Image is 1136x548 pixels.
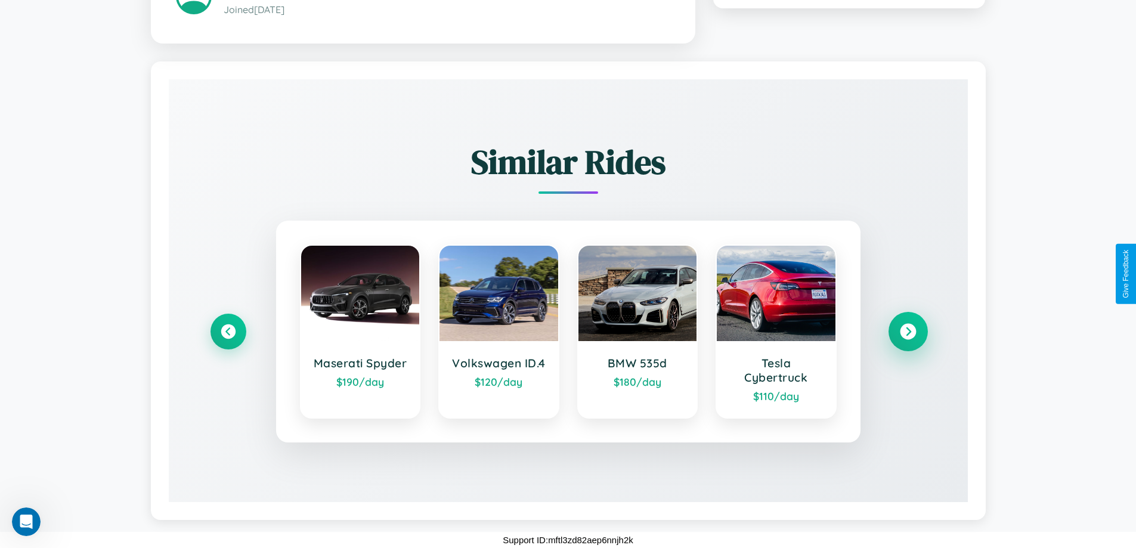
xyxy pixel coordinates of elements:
p: Support ID: mftl3zd82aep6nnjh2k [503,532,633,548]
h3: Maserati Spyder [313,356,408,370]
h3: Tesla Cybertruck [729,356,824,385]
h3: BMW 535d [590,356,685,370]
a: Maserati Spyder$190/day [300,244,421,419]
div: $ 120 /day [451,375,546,388]
div: $ 110 /day [729,389,824,403]
a: Tesla Cybertruck$110/day [716,244,837,419]
a: Volkswagen ID.4$120/day [438,244,559,419]
iframe: Intercom live chat [12,507,41,536]
p: Joined [DATE] [224,1,670,18]
h3: Volkswagen ID.4 [451,356,546,370]
div: $ 180 /day [590,375,685,388]
h2: Similar Rides [211,139,926,185]
div: Give Feedback [1122,250,1130,298]
div: $ 190 /day [313,375,408,388]
a: BMW 535d$180/day [577,244,698,419]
